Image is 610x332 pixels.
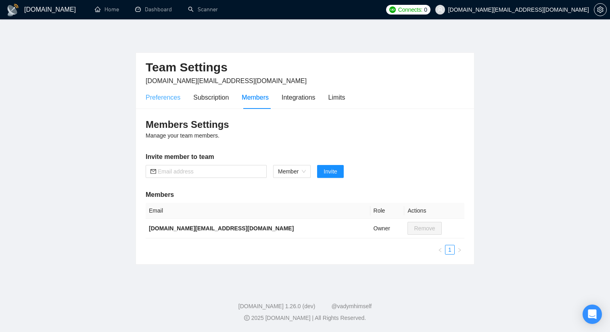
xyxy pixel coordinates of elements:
div: 2025 [DOMAIN_NAME] | All Rights Reserved. [6,314,604,322]
h5: Invite member to team [146,152,464,162]
span: Connects: [398,5,422,14]
span: left [438,248,443,253]
a: 1 [445,245,454,254]
a: homeHome [95,6,119,13]
span: Manage your team members. [146,132,219,139]
span: 0 [424,5,427,14]
span: Invite [324,167,337,176]
li: 1 [445,245,455,255]
span: Member [278,165,306,177]
th: Role [370,203,405,219]
div: Open Intercom Messenger [583,305,602,324]
a: @vadymhimself [331,303,372,309]
span: right [457,248,462,253]
h5: Members [146,190,464,200]
button: setting [594,3,607,16]
img: upwork-logo.png [389,6,396,13]
a: [DOMAIN_NAME] 1.26.0 (dev) [238,303,315,309]
th: Actions [404,203,464,219]
div: Limits [328,92,345,102]
h2: Team Settings [146,59,464,76]
li: Previous Page [435,245,445,255]
h3: Members Settings [146,118,464,131]
div: Subscription [193,92,229,102]
a: dashboardDashboard [135,6,172,13]
div: Integrations [282,92,315,102]
button: right [455,245,464,255]
button: Invite [317,165,343,178]
span: setting [594,6,606,13]
span: copyright [244,315,250,321]
span: [DOMAIN_NAME][EMAIL_ADDRESS][DOMAIN_NAME] [146,77,307,84]
td: Owner [370,219,405,238]
th: Email [146,203,370,219]
input: Email address [158,167,262,176]
div: Members [242,92,269,102]
img: logo [6,4,19,17]
a: searchScanner [188,6,218,13]
b: [DOMAIN_NAME][EMAIL_ADDRESS][DOMAIN_NAME] [149,225,294,232]
span: user [437,7,443,13]
span: mail [150,169,156,174]
a: setting [594,6,607,13]
div: Preferences [146,92,180,102]
button: left [435,245,445,255]
li: Next Page [455,245,464,255]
